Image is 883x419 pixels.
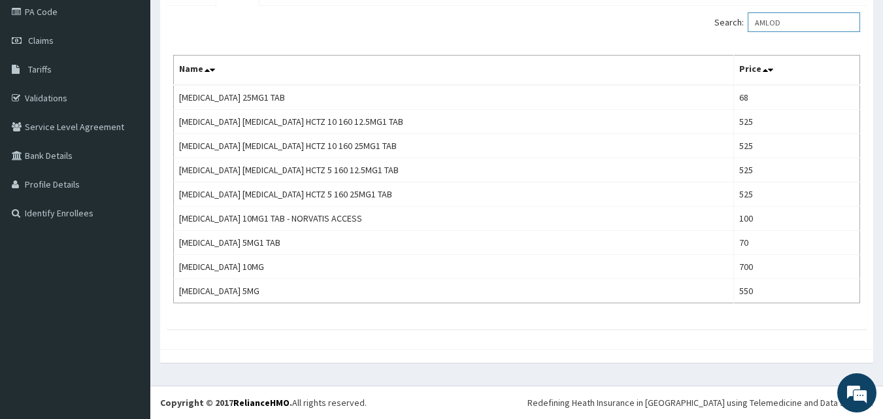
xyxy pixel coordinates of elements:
[748,12,860,32] input: Search:
[734,182,860,207] td: 525
[174,279,734,303] td: [MEDICAL_DATA] 5MG
[527,396,873,409] div: Redefining Heath Insurance in [GEOGRAPHIC_DATA] using Telemedicine and Data Science!
[734,85,860,110] td: 68
[174,207,734,231] td: [MEDICAL_DATA] 10MG1 TAB - NORVATIS ACCESS
[174,182,734,207] td: [MEDICAL_DATA] [MEDICAL_DATA] HCTZ 5 160 25MG1 TAB
[28,35,54,46] span: Claims
[174,231,734,255] td: [MEDICAL_DATA] 5MG1 TAB
[734,56,860,86] th: Price
[24,65,53,98] img: d_794563401_company_1708531726252_794563401
[7,280,249,326] textarea: Type your message and hit 'Enter'
[233,397,290,409] a: RelianceHMO
[68,73,220,90] div: Chat with us now
[174,110,734,134] td: [MEDICAL_DATA] [MEDICAL_DATA] HCTZ 10 160 12.5MG1 TAB
[714,12,860,32] label: Search:
[214,7,246,38] div: Minimize live chat window
[734,207,860,231] td: 100
[174,134,734,158] td: [MEDICAL_DATA] [MEDICAL_DATA] HCTZ 10 160 25MG1 TAB
[28,63,52,75] span: Tariffs
[734,158,860,182] td: 525
[174,56,734,86] th: Name
[150,386,883,419] footer: All rights reserved.
[734,231,860,255] td: 70
[76,126,180,258] span: We're online!
[174,255,734,279] td: [MEDICAL_DATA] 10MG
[734,110,860,134] td: 525
[734,255,860,279] td: 700
[174,85,734,110] td: [MEDICAL_DATA] 25MG1 TAB
[174,158,734,182] td: [MEDICAL_DATA] [MEDICAL_DATA] HCTZ 5 160 12.5MG1 TAB
[160,397,292,409] strong: Copyright © 2017 .
[734,279,860,303] td: 550
[734,134,860,158] td: 525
